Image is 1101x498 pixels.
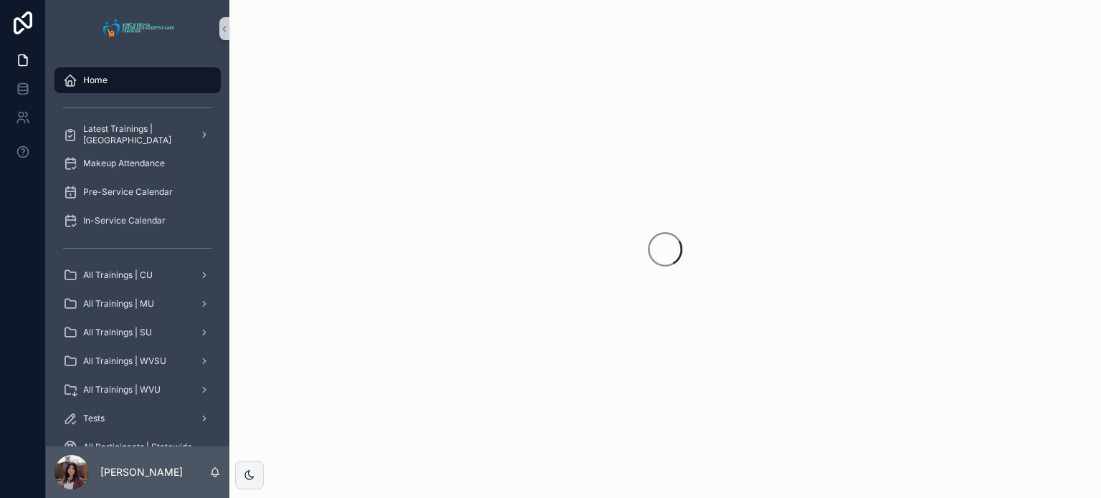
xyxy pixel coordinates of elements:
[46,57,229,446] div: scrollable content
[83,123,188,146] span: Latest Trainings | [GEOGRAPHIC_DATA]
[54,348,221,374] a: All Trainings | WVSU
[83,355,166,367] span: All Trainings | WVSU
[54,150,221,176] a: Makeup Attendance
[83,413,105,424] span: Tests
[83,441,192,453] span: All Participants | Statewide
[54,291,221,317] a: All Trainings | MU
[54,434,221,460] a: All Participants | Statewide
[83,298,154,310] span: All Trainings | MU
[54,208,221,234] a: In-Service Calendar
[54,377,221,403] a: All Trainings | WVU
[54,320,221,345] a: All Trainings | SU
[54,122,221,148] a: Latest Trainings | [GEOGRAPHIC_DATA]
[83,186,173,198] span: Pre-Service Calendar
[83,327,152,338] span: All Trainings | SU
[54,406,221,431] a: Tests
[54,179,221,205] a: Pre-Service Calendar
[54,67,221,93] a: Home
[54,262,221,288] a: All Trainings | CU
[83,215,166,226] span: In-Service Calendar
[83,75,108,86] span: Home
[99,17,177,40] img: App logo
[83,384,161,396] span: All Trainings | WVU
[83,158,165,169] span: Makeup Attendance
[83,269,153,281] span: All Trainings | CU
[100,465,183,479] p: [PERSON_NAME]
